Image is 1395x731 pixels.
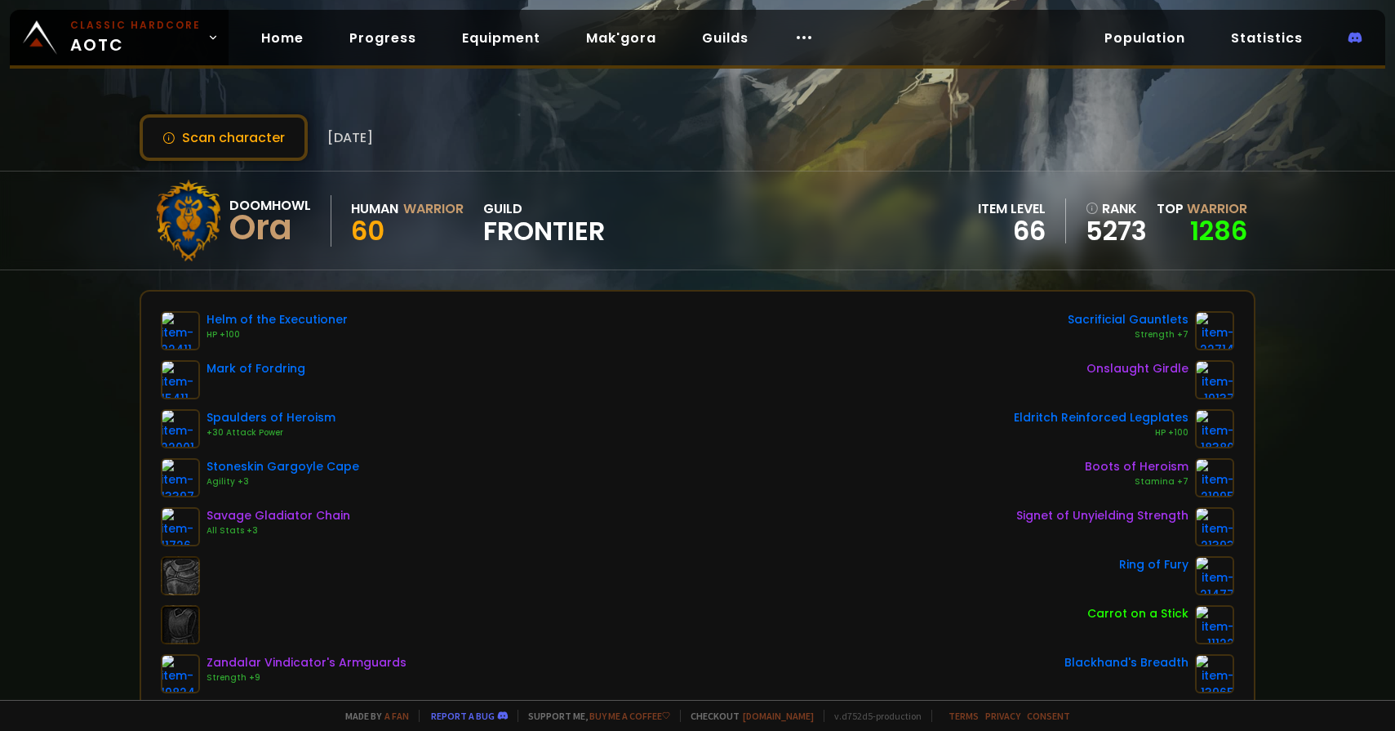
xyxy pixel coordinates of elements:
div: Eldritch Reinforced Legplates [1014,409,1188,426]
div: Stoneskin Gargoyle Cape [207,458,359,475]
span: Support me, [518,710,670,722]
img: item-22001 [161,409,200,448]
img: item-21477 [1195,556,1234,595]
div: item level [978,198,1046,219]
div: Carrot on a Stick [1087,605,1188,622]
a: Consent [1027,710,1070,722]
div: Warrior [403,198,464,219]
button: Scan character [140,114,308,161]
a: Mak'gora [573,21,669,55]
div: guild [483,198,605,243]
img: item-19824 [161,654,200,693]
img: item-13965 [1195,654,1234,693]
a: Classic HardcoreAOTC [10,10,229,65]
div: Strength +7 [1068,328,1188,341]
a: Buy me a coffee [589,710,670,722]
small: Classic Hardcore [70,18,201,33]
span: Checkout [680,710,814,722]
span: Warrior [1187,199,1247,218]
div: Signet of Unyielding Strength [1016,507,1188,524]
a: Terms [949,710,979,722]
span: [DATE] [327,127,373,148]
span: Made by [335,710,409,722]
div: Spaulders of Heroism [207,409,335,426]
img: item-15411 [161,360,200,399]
img: item-11122 [1195,605,1234,644]
div: Ora [229,216,311,240]
span: Frontier [483,219,605,243]
a: Home [248,21,317,55]
span: v. d752d5 - production [824,710,922,722]
img: item-22714 [1195,311,1234,350]
div: Boots of Heroism [1085,458,1188,475]
div: Helm of the Executioner [207,311,348,328]
a: [DOMAIN_NAME] [743,710,814,722]
div: Savage Gladiator Chain [207,507,350,524]
a: 1286 [1190,212,1247,249]
a: Equipment [449,21,553,55]
span: AOTC [70,18,201,57]
div: HP +100 [1014,426,1188,439]
div: Sacrificial Gauntlets [1068,311,1188,328]
div: Human [351,198,398,219]
div: Ring of Fury [1119,556,1188,573]
img: item-19137 [1195,360,1234,399]
img: item-18380 [1195,409,1234,448]
div: rank [1086,198,1147,219]
img: item-21393 [1195,507,1234,546]
div: +30 Attack Power [207,426,335,439]
div: Agility +3 [207,475,359,488]
div: All Stats +3 [207,524,350,537]
a: Privacy [985,710,1020,722]
div: 66 [978,219,1046,243]
img: item-13397 [161,458,200,497]
a: Statistics [1218,21,1316,55]
div: Blackhand's Breadth [1064,654,1188,671]
img: item-11726 [161,507,200,546]
div: Onslaught Girdle [1086,360,1188,377]
div: Mark of Fordring [207,360,305,377]
a: Guilds [689,21,762,55]
span: 60 [351,212,384,249]
div: Stamina +7 [1085,475,1188,488]
div: Top [1157,198,1247,219]
a: Progress [336,21,429,55]
a: Population [1091,21,1198,55]
div: Doomhowl [229,195,311,216]
div: Strength +9 [207,671,407,684]
a: a fan [384,710,409,722]
div: Zandalar Vindicator's Armguards [207,654,407,671]
a: Report a bug [431,710,495,722]
a: 5273 [1086,219,1147,243]
div: HP +100 [207,328,348,341]
img: item-21995 [1195,458,1234,497]
img: item-22411 [161,311,200,350]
